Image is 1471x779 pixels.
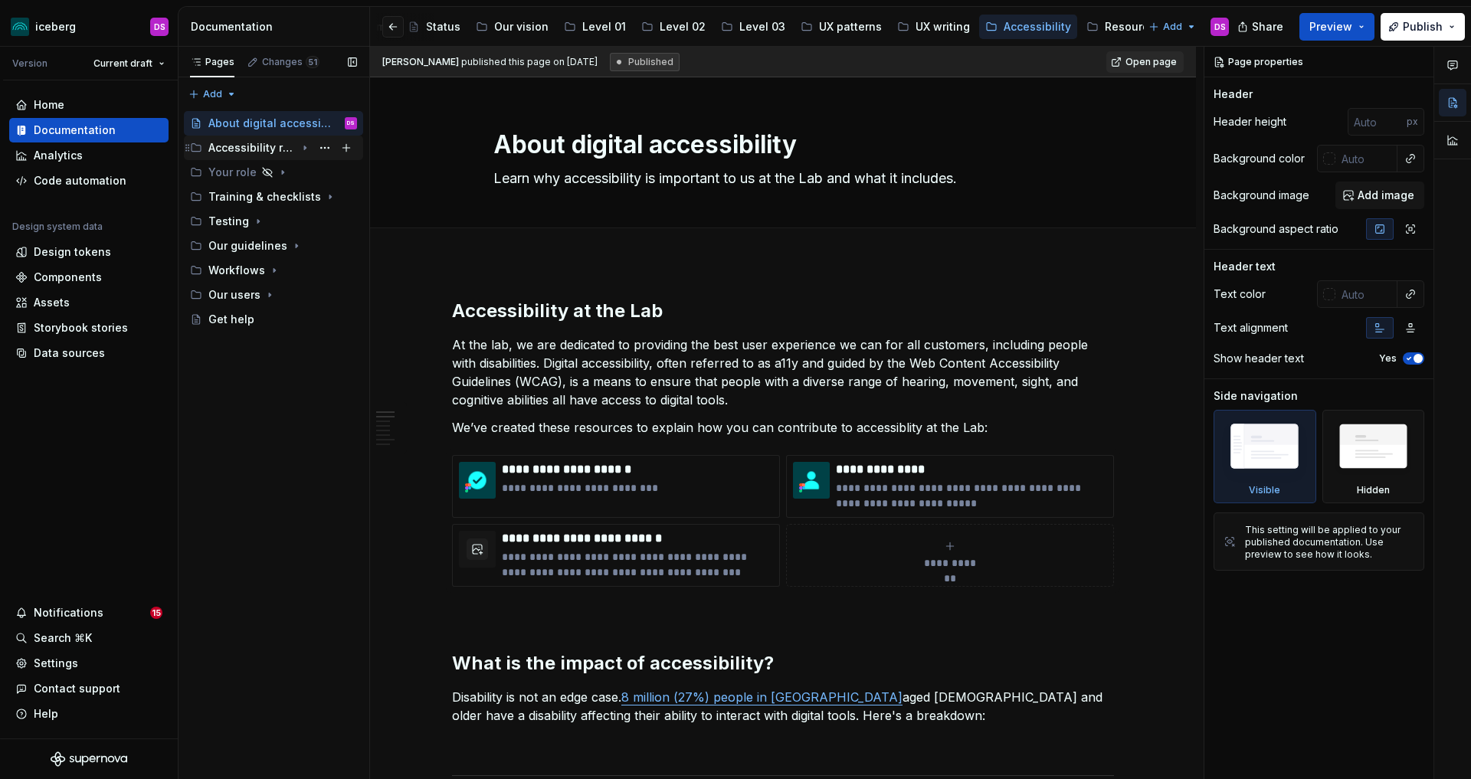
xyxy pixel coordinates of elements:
span: [PERSON_NAME] [382,56,459,67]
div: Home [34,97,64,113]
div: Hidden [1357,484,1390,496]
div: Level 02 [660,19,706,34]
p: At the lab, we are dedicated to providing the best user experience we can for all customers, incl... [452,335,1114,409]
div: This setting will be applied to your published documentation. Use preview to see how it looks. [1245,524,1414,561]
p: We’ve created these resources to explain how you can contribute to accessiblity at the Lab: [452,418,1114,437]
h2: What is the impact of accessibility? [452,651,1114,676]
div: About digital accessibility [208,116,335,131]
div: Level 03 [739,19,785,34]
div: Show header text [1214,351,1304,366]
div: Accessibility requirements [208,140,296,155]
p: px [1407,116,1418,128]
div: Visible [1214,410,1316,503]
a: Analytics [9,143,169,168]
div: Analytics [34,148,83,163]
div: Notifications [34,605,103,620]
span: Share [1252,19,1283,34]
span: Preview [1309,19,1352,34]
span: Open page [1125,56,1177,68]
div: Hidden [1322,410,1425,503]
div: Pages [190,56,234,68]
div: Testing [208,214,249,229]
button: Share [1230,13,1293,41]
div: DS [347,116,355,131]
div: Background image [1214,188,1309,203]
div: Changes [262,56,319,68]
div: Background color [1214,151,1305,166]
a: Storybook stories [9,316,169,340]
button: Notifications15 [9,601,169,625]
div: DS [1214,21,1226,33]
img: 0123fc5a-a7e5-44e8-9dbe-ea49f0ad4db9.png [793,462,830,499]
div: Status [426,19,460,34]
svg: Supernova Logo [51,751,127,767]
div: Workflows [208,263,265,278]
span: Add [203,88,222,100]
button: Add [1144,16,1201,38]
a: Settings [9,651,169,676]
div: Data sources [34,345,105,361]
input: Auto [1335,280,1397,308]
input: Auto [1348,108,1407,136]
div: iceberg [35,19,76,34]
span: Add [1163,21,1182,33]
span: Publish [1403,19,1443,34]
div: Your role [184,160,363,185]
a: Design tokens [9,240,169,264]
div: Visible [1249,484,1280,496]
div: Design system data [12,221,103,233]
div: Get help [208,312,254,327]
a: Code automation [9,169,169,193]
textarea: Learn why accessibility is important to us at the Lab and what it includes. [490,166,1070,191]
a: 8 million (27%) people in [GEOGRAPHIC_DATA] [621,689,903,705]
a: Our vision [470,15,555,39]
div: Documentation [34,123,116,138]
div: Header height [1214,114,1286,129]
div: Our users [184,283,363,307]
h2: Accessibility at the Lab [452,299,1114,323]
div: Contact support [34,681,120,696]
div: Accessibility [1004,19,1071,34]
span: 15 [150,607,162,619]
a: Documentation [9,118,169,142]
a: Data sources [9,341,169,365]
div: Training & checklists [208,189,321,205]
div: Assets [34,295,70,310]
div: Accessibility requirements [184,136,363,160]
a: Components [9,265,169,290]
div: Background aspect ratio [1214,221,1338,237]
div: Workflows [184,258,363,283]
div: Help [34,706,58,722]
a: Open page [1106,51,1184,73]
div: Components [34,270,102,285]
div: Our guidelines [208,238,287,254]
div: Documentation [191,19,363,34]
button: Search ⌘K [9,626,169,650]
button: Help [9,702,169,726]
div: Resources [1105,19,1161,34]
div: Our vision [494,19,549,34]
a: Level 03 [715,15,791,39]
div: Storybook stories [34,320,128,335]
a: UX writing [891,15,976,39]
div: Settings [34,656,78,671]
img: 418c6d47-6da6-4103-8b13-b5999f8989a1.png [11,18,29,36]
div: Testing [184,209,363,234]
button: icebergDS [3,10,175,43]
button: Publish [1381,13,1465,41]
a: Get help [184,307,363,332]
div: Our guidelines [184,234,363,258]
div: DS [154,21,165,33]
button: Contact support [9,676,169,701]
label: Yes [1379,352,1397,365]
button: Add [184,83,241,105]
a: About digital accessibilityDS [184,111,363,136]
div: Text alignment [1214,320,1288,335]
div: Page tree [188,11,949,42]
span: Add image [1358,188,1414,203]
button: Add image [1335,182,1424,209]
span: published this page on [DATE] [382,56,598,68]
span: 51 [306,56,319,68]
a: UX patterns [794,15,888,39]
div: Level 01 [582,19,626,34]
